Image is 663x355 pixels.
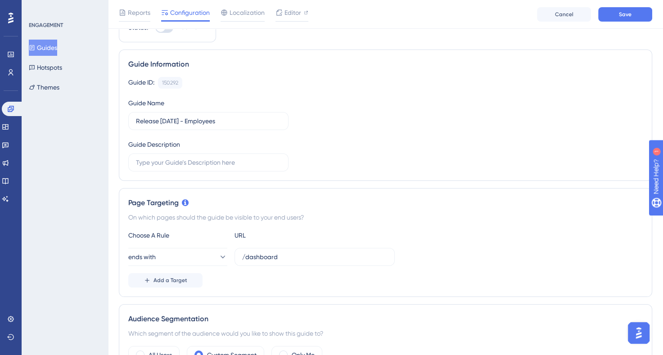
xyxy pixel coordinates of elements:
[128,198,643,208] div: Page Targeting
[29,40,57,56] button: Guides
[537,7,591,22] button: Cancel
[284,7,301,18] span: Editor
[29,59,62,76] button: Hotspots
[625,319,652,346] iframe: UserGuiding AI Assistant Launcher
[21,2,56,13] span: Need Help?
[63,4,65,12] div: 1
[162,79,178,86] div: 150292
[136,116,281,126] input: Type your Guide’s Name here
[128,7,150,18] span: Reports
[128,230,227,241] div: Choose A Rule
[128,98,164,108] div: Guide Name
[128,314,643,324] div: Audience Segmentation
[598,7,652,22] button: Save
[128,273,203,288] button: Add a Target
[136,157,281,167] input: Type your Guide’s Description here
[619,11,631,18] span: Save
[29,79,59,95] button: Themes
[29,22,63,29] div: ENGAGEMENT
[153,277,187,284] span: Add a Target
[128,212,643,223] div: On which pages should the guide be visible to your end users?
[128,252,156,262] span: ends with
[128,77,154,89] div: Guide ID:
[170,7,210,18] span: Configuration
[128,59,643,70] div: Guide Information
[128,139,180,150] div: Guide Description
[235,230,334,241] div: URL
[128,248,227,266] button: ends with
[555,11,573,18] span: Cancel
[242,252,387,262] input: yourwebsite.com/path
[128,328,643,339] div: Which segment of the audience would you like to show this guide to?
[230,7,265,18] span: Localization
